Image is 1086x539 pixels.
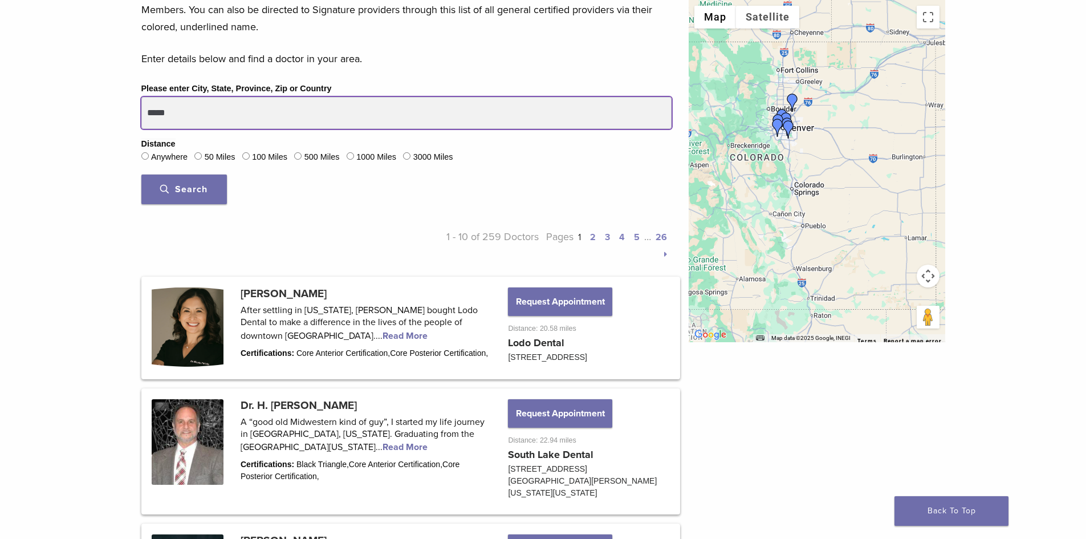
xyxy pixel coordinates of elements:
[406,228,539,262] p: 1 - 10 of 259 Doctors
[692,327,729,342] a: Open this area in Google Maps (opens a new window)
[205,151,235,164] label: 50 Miles
[884,338,942,344] a: Report a map error
[413,151,453,164] label: 3000 Miles
[656,232,667,243] a: 26
[917,265,939,287] button: Map camera controls
[771,335,851,341] span: Map data ©2025 Google, INEGI
[141,50,672,67] p: Enter details below and find a doctor in your area.
[756,334,764,342] button: Keyboard shortcuts
[773,109,791,127] div: Dr. Nicole Furuta
[634,232,640,243] a: 5
[356,151,396,164] label: 1000 Miles
[141,138,176,151] legend: Distance
[778,117,796,136] div: Dr. Rachel LePera
[160,184,208,195] span: Search
[644,230,651,243] span: …
[539,228,672,262] p: Pages
[151,151,188,164] label: Anywhere
[783,94,802,112] div: Dr. Jeff Poulson
[590,232,596,243] a: 2
[777,112,795,131] div: Dr. Sharon Dickerson
[141,175,227,204] button: Search
[578,232,581,243] a: 1
[605,232,610,243] a: 3
[141,83,332,95] label: Please enter City, State, Province, Zip or Country
[894,496,1008,526] a: Back To Top
[917,306,939,329] button: Drag Pegman onto the map to open Street View
[768,119,787,137] div: Dr. Guy Grabiak
[779,120,798,139] div: Dr. Mitchell Williams
[304,151,340,164] label: 500 Miles
[252,151,287,164] label: 100 Miles
[508,287,612,316] button: Request Appointment
[692,327,729,342] img: Google
[619,232,625,243] a: 4
[694,6,736,29] button: Show street map
[917,6,939,29] button: Toggle fullscreen view
[769,114,787,132] div: Dr. H. Scott Stewart
[736,6,799,29] button: Show satellite imagery
[857,338,877,345] a: Terms (opens in new tab)
[508,399,612,428] button: Request Appointment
